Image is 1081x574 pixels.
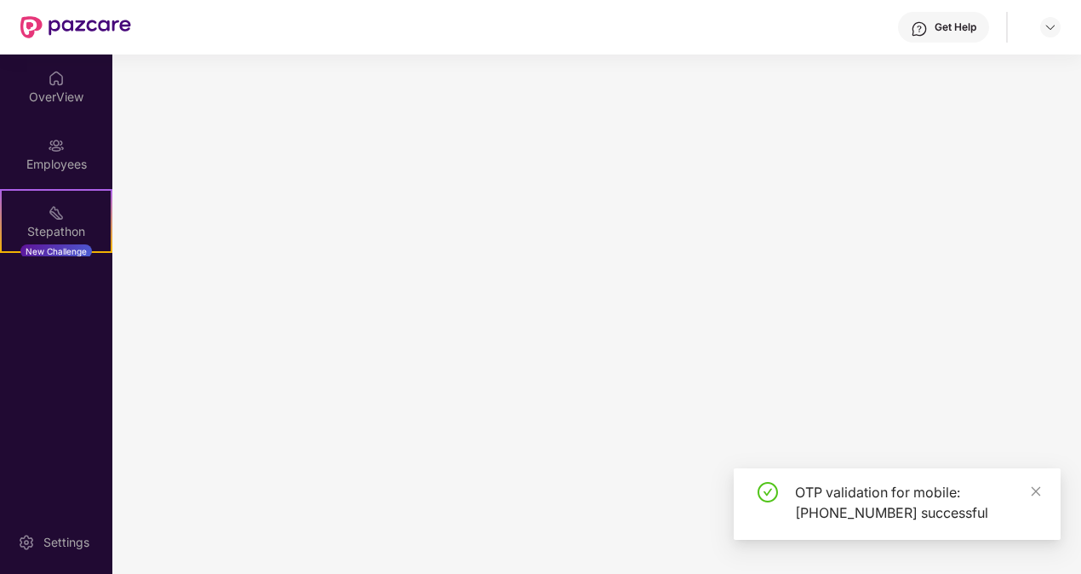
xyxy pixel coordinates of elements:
div: New Challenge [20,244,92,258]
img: svg+xml;base64,PHN2ZyBpZD0iU2V0dGluZy0yMHgyMCIgeG1sbnM9Imh0dHA6Ly93d3cudzMub3JnLzIwMDAvc3ZnIiB3aW... [18,534,35,551]
img: svg+xml;base64,PHN2ZyBpZD0iSGVscC0zMngzMiIgeG1sbnM9Imh0dHA6Ly93d3cudzMub3JnLzIwMDAvc3ZnIiB3aWR0aD... [911,20,928,37]
img: svg+xml;base64,PHN2ZyB4bWxucz0iaHR0cDovL3d3dy53My5vcmcvMjAwMC9zdmciIHdpZHRoPSIyMSIgaGVpZ2h0PSIyMC... [48,204,65,221]
span: check-circle [758,482,778,502]
img: New Pazcare Logo [20,16,131,38]
div: OTP validation for mobile: [PHONE_NUMBER] successful [795,482,1040,523]
div: Get Help [935,20,976,34]
img: svg+xml;base64,PHN2ZyBpZD0iRW1wbG95ZWVzIiB4bWxucz0iaHR0cDovL3d3dy53My5vcmcvMjAwMC9zdmciIHdpZHRoPS... [48,137,65,154]
img: svg+xml;base64,PHN2ZyBpZD0iSG9tZSIgeG1sbnM9Imh0dHA6Ly93d3cudzMub3JnLzIwMDAvc3ZnIiB3aWR0aD0iMjAiIG... [48,70,65,87]
img: svg+xml;base64,PHN2ZyBpZD0iRHJvcGRvd24tMzJ4MzIiIHhtbG5zPSJodHRwOi8vd3d3LnczLm9yZy8yMDAwL3N2ZyIgd2... [1044,20,1057,34]
div: Settings [38,534,94,551]
span: close [1030,485,1042,497]
div: Stepathon [2,223,111,240]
